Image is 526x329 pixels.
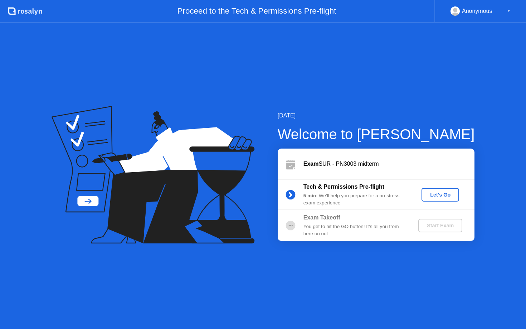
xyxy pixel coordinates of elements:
[418,219,462,232] button: Start Exam
[303,223,406,238] div: You get to hit the GO button! It’s all you from here on out
[422,188,459,202] button: Let's Go
[462,6,492,16] div: Anonymous
[424,192,456,198] div: Let's Go
[303,160,474,168] div: SUR - PN3003 midterm
[303,214,340,221] b: Exam Takeoff
[303,192,406,207] div: : We’ll help you prepare for a no-stress exam experience
[303,184,384,190] b: Tech & Permissions Pre-flight
[278,111,475,120] div: [DATE]
[507,6,511,16] div: ▼
[303,161,319,167] b: Exam
[421,223,459,228] div: Start Exam
[303,193,316,198] b: 5 min
[278,124,475,145] div: Welcome to [PERSON_NAME]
